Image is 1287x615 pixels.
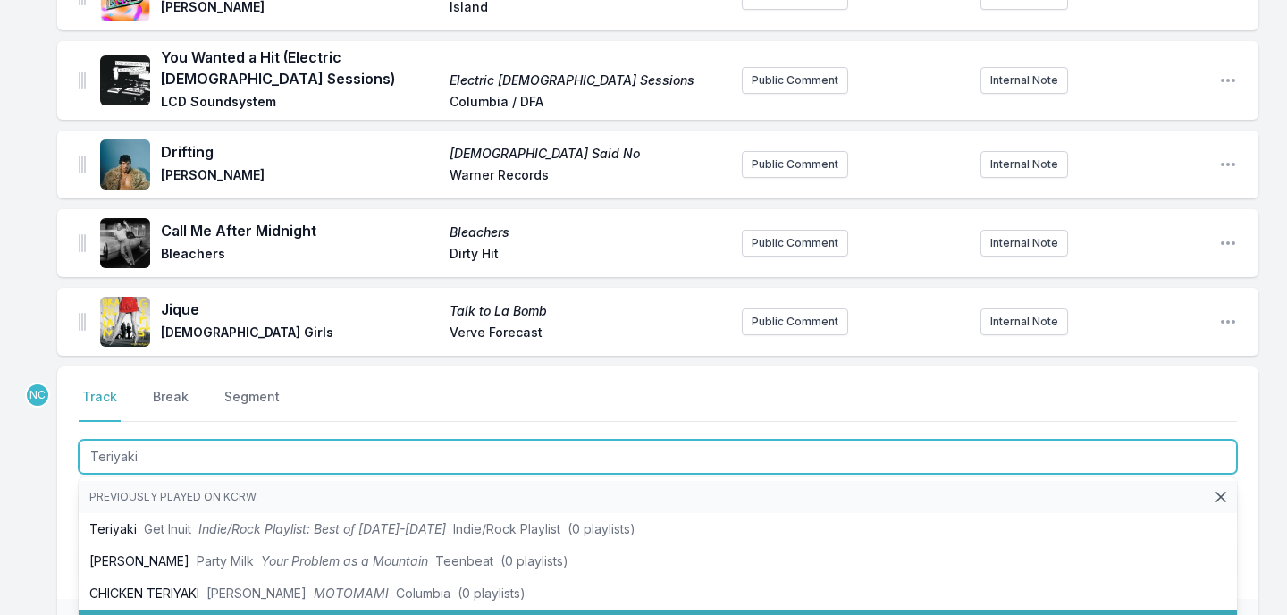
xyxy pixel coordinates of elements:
span: Talk to La Bomb [450,302,728,320]
button: Open playlist item options [1219,234,1237,252]
span: Warner Records [450,166,728,188]
span: [DEMOGRAPHIC_DATA] Girls [161,324,439,345]
button: Internal Note [980,230,1068,257]
img: Drag Handle [79,156,86,173]
span: Verve Forecast [450,324,728,345]
span: Drifting [161,141,439,163]
button: Internal Note [980,151,1068,178]
li: Previously played on KCRW: [79,481,1237,513]
input: Track Title [79,440,1237,474]
span: MOTOMAMI [314,586,389,601]
button: Break [149,388,192,422]
span: LCD Soundsystem [161,93,439,114]
button: Segment [221,388,283,422]
button: Open playlist item options [1219,72,1237,89]
span: Bleachers [161,245,439,266]
span: (0 playlists) [568,521,635,536]
li: [PERSON_NAME] [79,545,1237,577]
p: Novena Carmel [25,383,50,408]
button: Internal Note [980,308,1068,335]
span: Bleachers [450,223,728,241]
span: Teenbeat [435,553,493,569]
button: Public Comment [742,230,848,257]
button: Public Comment [742,151,848,178]
span: [PERSON_NAME] [206,586,307,601]
span: Party Milk [197,553,254,569]
span: Dirty Hit [450,245,728,266]
img: Talk to La Bomb [100,297,150,346]
img: Bleachers [100,218,150,268]
span: Columbia / DFA [450,93,728,114]
img: Drag Handle [79,72,86,89]
span: Your Problem as a Mountain [261,553,428,569]
button: Internal Note [980,67,1068,94]
button: Open playlist item options [1219,313,1237,331]
button: Open playlist item options [1219,156,1237,173]
span: You Wanted a Hit (Electric [DEMOGRAPHIC_DATA] Sessions) [161,46,439,89]
span: Jique [161,299,439,320]
span: Electric [DEMOGRAPHIC_DATA] Sessions [450,72,728,89]
span: Call Me After Midnight [161,220,439,241]
button: Public Comment [742,67,848,94]
li: Teriyaki [79,513,1237,545]
li: CHICKEN TERIYAKI [79,577,1237,610]
button: Public Comment [742,308,848,335]
span: (0 playlists) [500,553,568,569]
span: (0 playlists) [458,586,526,601]
img: Drag Handle [79,313,86,331]
span: Indie/Rock Playlist: Best of [DATE]-[DATE] [198,521,446,536]
img: God Said No [100,139,150,190]
span: [DEMOGRAPHIC_DATA] Said No [450,145,728,163]
span: Get Inuit [144,521,191,536]
span: Columbia [396,586,450,601]
span: Indie/Rock Playlist [453,521,560,536]
span: [PERSON_NAME] [161,166,439,188]
img: Electric Lady Sessions [100,55,150,105]
button: Track [79,388,121,422]
img: Drag Handle [79,234,86,252]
